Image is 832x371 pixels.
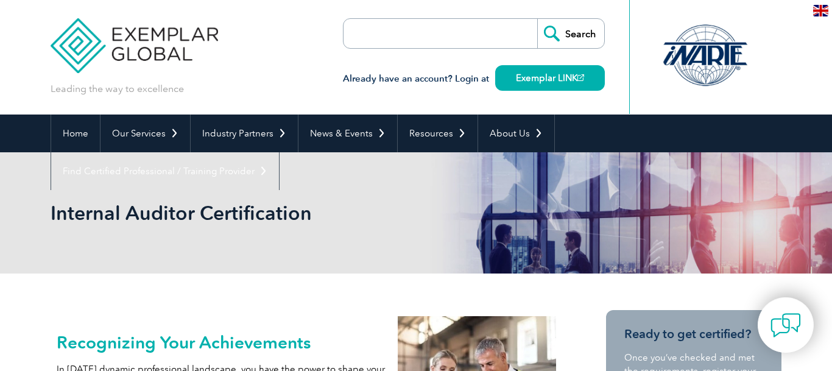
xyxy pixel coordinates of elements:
a: News & Events [298,115,397,152]
img: contact-chat.png [770,310,801,341]
a: Resources [398,115,478,152]
h3: Already have an account? Login at [343,71,605,87]
input: Search [537,19,604,48]
h2: Recognizing Your Achievements [57,333,386,352]
a: Our Services [100,115,190,152]
p: Leading the way to excellence [51,82,184,96]
a: Exemplar LINK [495,65,605,91]
a: About Us [478,115,554,152]
img: open_square.png [577,74,584,81]
a: Industry Partners [191,115,298,152]
img: en [813,5,828,16]
a: Home [51,115,100,152]
h1: Internal Auditor Certification [51,201,518,225]
a: Find Certified Professional / Training Provider [51,152,279,190]
h3: Ready to get certified? [624,327,763,342]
